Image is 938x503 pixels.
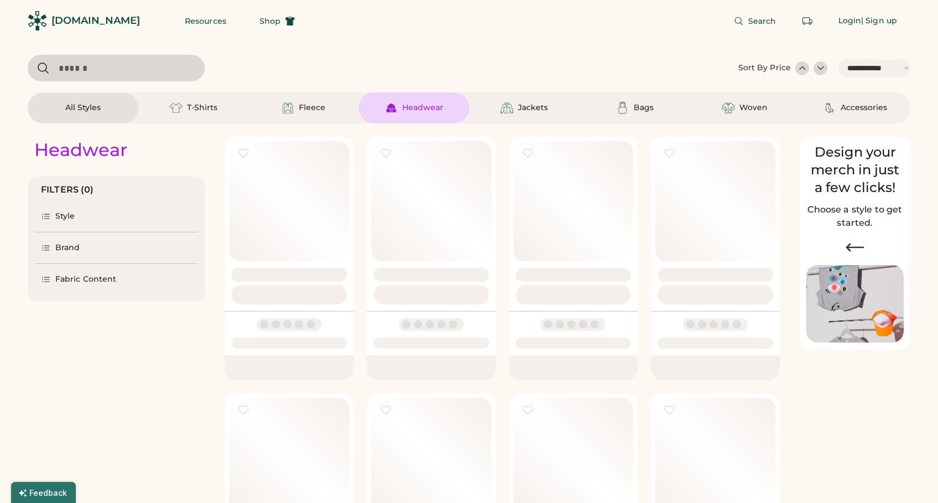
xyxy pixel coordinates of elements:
div: Fleece [299,102,325,113]
img: T-Shirts Icon [169,101,183,115]
img: Rendered Logo - Screens [28,11,47,30]
h2: Choose a style to get started. [806,203,904,230]
img: Bags Icon [616,101,629,115]
div: T-Shirts [187,102,217,113]
img: Woven Icon [722,101,735,115]
button: Retrieve an order [796,10,818,32]
div: Fabric Content [55,274,116,285]
div: Bags [634,102,654,113]
span: Search [748,17,776,25]
div: All Styles [65,102,101,113]
img: Jackets Icon [500,101,514,115]
div: | Sign up [861,15,897,27]
button: Shop [246,10,308,32]
img: Accessories Icon [823,101,836,115]
div: Jackets [518,102,548,113]
div: Headwear [402,102,443,113]
div: Headwear [34,139,127,161]
div: Login [838,15,862,27]
div: Sort By Price [738,63,791,74]
button: Resources [172,10,240,32]
div: Accessories [841,102,887,113]
div: [DOMAIN_NAME] [51,14,140,28]
div: Design your merch in just a few clicks! [806,143,904,196]
div: Style [55,211,75,222]
span: Shop [260,17,281,25]
img: Fleece Icon [281,101,294,115]
img: Image of Lisa Congdon Eye Print on T-Shirt and Hat [806,265,904,343]
button: Search [721,10,790,32]
img: Headwear Icon [385,101,398,115]
div: Woven [739,102,768,113]
div: Brand [55,242,80,253]
div: FILTERS (0) [41,183,94,196]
